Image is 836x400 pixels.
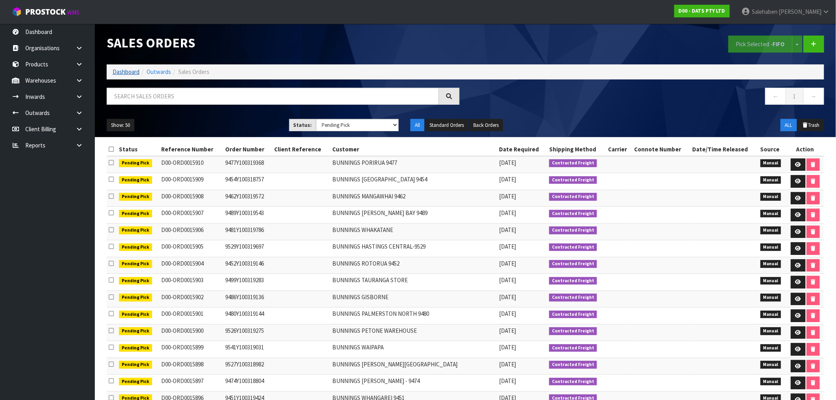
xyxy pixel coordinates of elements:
td: BUNNINGS PORIRUA 9477 [331,156,497,173]
span: Pending Pick [119,277,152,285]
strong: FIFO [773,40,785,48]
th: Date Required [497,143,548,156]
span: Contracted Freight [549,311,597,319]
td: BUNNINGS [PERSON_NAME] BAY 9489 [331,207,497,224]
th: Customer [331,143,497,156]
span: Pending Pick [119,294,152,302]
button: Standard Orders [425,119,468,132]
td: 9489Y100319543 [223,207,272,224]
td: 9480Y100319144 [223,308,272,325]
span: Manual [761,176,781,184]
span: Salehaben [752,8,778,15]
span: Contracted Freight [549,193,597,201]
td: 9499Y100319283 [223,274,272,291]
span: Manual [761,378,781,386]
td: BUNNINGS WAIPAPA [331,341,497,358]
span: [DATE] [499,243,516,250]
td: D00-ORD0015902 [159,291,223,308]
td: BUNNINGS [PERSON_NAME][GEOGRAPHIC_DATA] [331,358,497,375]
td: 9454Y100318757 [223,173,272,190]
span: Contracted Freight [549,260,597,268]
span: Contracted Freight [549,327,597,335]
td: D00-ORD0015899 [159,341,223,358]
span: Pending Pick [119,327,152,335]
td: BUNNINGS GISBORNE [331,291,497,308]
span: Contracted Freight [549,361,597,369]
span: Pending Pick [119,260,152,268]
th: Reference Number [159,143,223,156]
span: Pending Pick [119,193,152,201]
strong: D00 - DATS PTY LTD [679,8,725,14]
span: Manual [761,277,781,285]
td: 9526Y100319275 [223,324,272,341]
td: 9474Y100318804 [223,375,272,392]
td: 9462Y100319572 [223,190,272,207]
span: Pending Pick [119,210,152,218]
td: 9486Y100319136 [223,291,272,308]
button: Back Orders [469,119,503,132]
th: Date/Time Released [691,143,759,156]
h1: Sales Orders [107,36,459,50]
td: D00-ORD0015906 [159,223,223,240]
td: BUNNINGS WHAKATANE [331,223,497,240]
th: Source [759,143,787,156]
td: BUNNINGS [PERSON_NAME] - 9474 [331,375,497,392]
small: WMS [67,9,79,16]
input: Search sales orders [107,88,439,105]
span: Pending Pick [119,226,152,234]
span: Manual [761,311,781,319]
span: Manual [761,226,781,234]
th: Shipping Method [547,143,606,156]
span: [DATE] [499,159,516,166]
td: BUNNINGS MANGAWHAI 9462 [331,190,497,207]
span: [DATE] [499,192,516,200]
span: Manual [761,193,781,201]
span: Contracted Freight [549,378,597,386]
span: [DATE] [499,310,516,317]
nav: Page navigation [471,88,824,107]
td: D00-ORD0015910 [159,156,223,173]
span: [DATE] [499,293,516,301]
th: Carrier [606,143,632,156]
td: D00-ORD0015900 [159,324,223,341]
span: Contracted Freight [549,243,597,251]
span: [PERSON_NAME] [779,8,821,15]
span: Contracted Freight [549,210,597,218]
span: Contracted Freight [549,294,597,302]
a: Outwards [147,68,171,75]
span: Contracted Freight [549,159,597,167]
span: Pending Pick [119,361,152,369]
span: Pending Pick [119,243,152,251]
button: All [410,119,424,132]
td: 9541Y100319031 [223,341,272,358]
span: [DATE] [499,175,516,183]
span: Pending Pick [119,378,152,386]
span: Pending Pick [119,176,152,184]
td: D00-ORD0015909 [159,173,223,190]
a: ← [765,88,786,105]
span: [DATE] [499,226,516,234]
span: [DATE] [499,260,516,267]
button: Show: 50 [107,119,134,132]
td: 9477Y100319368 [223,156,272,173]
td: D00-ORD0015897 [159,375,223,392]
td: 9481Y100319786 [223,223,272,240]
img: cube-alt.png [12,7,22,17]
td: BUNNINGS [GEOGRAPHIC_DATA] 9454 [331,173,497,190]
span: Manual [761,294,781,302]
td: BUNNINGS HASTINGS CENTRAL-9529 [331,240,497,257]
span: Manual [761,344,781,352]
a: 1 [786,88,804,105]
th: Status [117,143,159,156]
a: D00 - DATS PTY LTD [674,5,730,17]
td: 9527Y100318982 [223,358,272,375]
td: 9452Y100319146 [223,257,272,274]
span: [DATE] [499,276,516,284]
strong: Status: [294,122,312,128]
span: [DATE] [499,343,516,351]
span: Sales Orders [178,68,209,75]
th: Client Reference [272,143,330,156]
th: Action [787,143,824,156]
button: Pick Selected -FIFO [729,36,793,53]
a: Dashboard [113,68,139,75]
